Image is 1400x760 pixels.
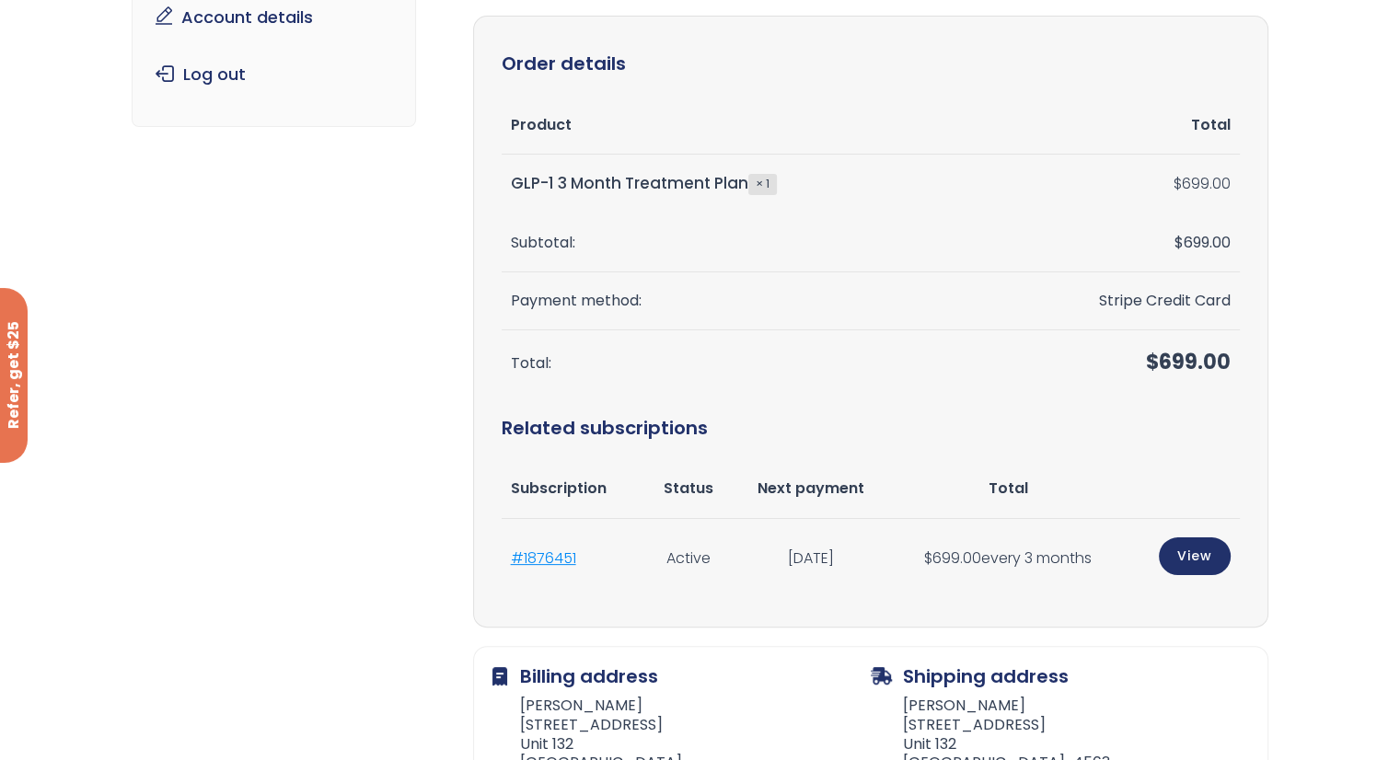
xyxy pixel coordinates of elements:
[989,478,1028,499] span: Total
[1174,173,1231,194] bdi: 699.00
[985,97,1240,155] th: Total
[502,44,1240,83] h2: Order details
[146,55,401,94] a: Log out
[1174,232,1184,253] span: $
[732,519,890,599] td: [DATE]
[502,97,985,155] th: Product
[871,665,1249,687] h2: Shipping address
[502,272,985,330] th: Payment method:
[502,330,985,396] th: Total:
[985,272,1240,330] td: Stripe Credit Card
[1146,348,1231,376] span: 699.00
[664,478,713,499] span: Status
[1174,232,1231,253] span: 699.00
[492,665,871,687] h2: Billing address
[502,155,985,213] td: GLP-1 3 Month Treatment Plan
[890,519,1126,599] td: every 3 months
[645,519,732,599] td: Active
[511,547,576,569] a: #1876451
[1146,348,1159,376] span: $
[502,214,985,272] th: Subtotal:
[511,478,607,499] span: Subscription
[924,547,932,569] span: $
[758,478,864,499] span: Next payment
[1159,537,1231,575] a: View
[924,547,981,569] span: 699.00
[1174,173,1182,194] span: $
[502,396,1240,460] h2: Related subscriptions
[748,174,777,194] strong: × 1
